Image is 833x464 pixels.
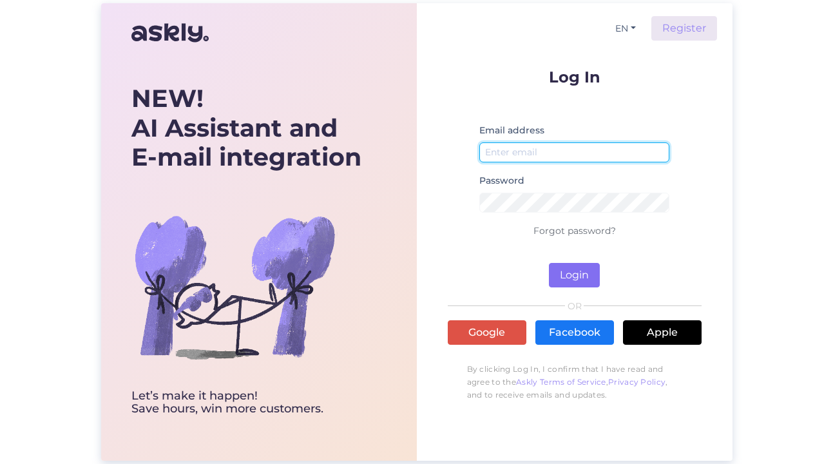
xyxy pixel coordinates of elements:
div: AI Assistant and E-mail integration [131,84,361,172]
a: Privacy Policy [608,377,665,387]
label: Password [479,174,524,188]
label: Email address [479,124,544,137]
p: Log In [448,69,702,85]
a: Forgot password? [533,225,616,237]
a: Register [651,16,717,41]
a: Facebook [535,320,614,345]
img: bg-askly [131,184,338,390]
input: Enter email [479,142,670,162]
a: Google [448,320,526,345]
span: OR [565,302,584,311]
img: Askly [131,17,209,48]
div: Let’s make it happen! Save hours, win more customers. [131,390,361,416]
a: Apple [623,320,702,345]
b: NEW! [131,83,204,113]
button: EN [610,19,641,38]
p: By clicking Log In, I confirm that I have read and agree to the , , and to receive emails and upd... [448,356,702,408]
a: Askly Terms of Service [516,377,606,387]
button: Login [549,263,600,287]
